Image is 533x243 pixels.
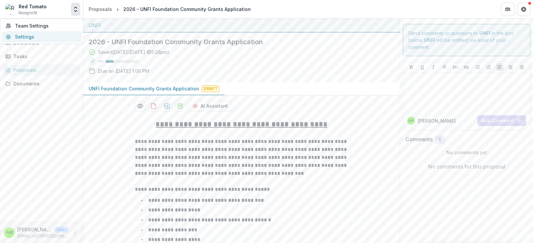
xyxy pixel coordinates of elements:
p: Due on [DATE] 1:00 PM [98,67,149,74]
a: Tasks [3,51,80,62]
p: User [55,227,68,233]
div: Documents [13,80,75,87]
h2: 2026 - UNFI Foundation Community Grants Application [89,38,384,46]
p: [EMAIL_ADDRESS][DOMAIN_NAME] [17,233,68,239]
h2: Comments [405,136,433,143]
div: Red Tomato [19,3,47,10]
div: Saved [DATE] ( [DATE] @ 5:26pm ) [98,49,169,56]
div: Tasks [13,53,75,60]
p: UNFI Foundation Community Grants Application [89,85,199,92]
div: Send comments or questions to in the box below. will be notified via email of your comment. [403,24,530,56]
p: [PERSON_NAME] [17,226,52,233]
button: Heading 1 [451,63,459,71]
span: 0 [438,137,441,143]
button: download-proposal [162,101,172,111]
button: Get Help [517,3,530,16]
button: Heading 2 [462,63,470,71]
p: 24 % [98,59,103,64]
span: Nonprofit [19,10,37,16]
button: Bold [407,63,415,71]
div: Angel Medez [6,230,13,235]
button: Strike [440,63,448,71]
button: Bullet List [474,63,482,71]
button: Partners [501,3,514,16]
div: Proposals [89,6,112,13]
button: More [71,229,79,237]
button: download-proposal [175,101,186,111]
div: Proposals [13,66,75,73]
a: Proposals [86,4,115,14]
button: Italicize [429,63,437,71]
a: Proposals [3,64,80,75]
strong: UNFI [479,30,490,36]
p: [PERSON_NAME] [418,117,456,124]
button: Align Left [496,63,504,71]
button: Ordered List [485,63,493,71]
button: Add Comment [477,115,526,126]
button: download-proposal [148,101,159,111]
button: Underline [418,63,426,71]
p: No comments yet [405,149,528,156]
a: Documents [3,78,80,89]
span: Draft [202,85,219,92]
button: Preview ce1abc64-3c42-4ea4-a1b9-e35de9e4cfbe-0.pdf [135,101,146,111]
img: Red Tomato [5,4,16,15]
div: 2026 - UNFI Foundation Community Grants Application [123,6,251,13]
nav: breadcrumb [86,4,254,14]
div: Angel Medez [408,119,414,122]
p: No comments for this proposal [428,163,505,171]
strong: UNFI [424,37,435,43]
div: UNFI [89,21,394,29]
button: AI Assistant [188,101,232,111]
button: Align Center [507,63,515,71]
button: Align Right [518,63,526,71]
button: Open entity switcher [71,3,80,16]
